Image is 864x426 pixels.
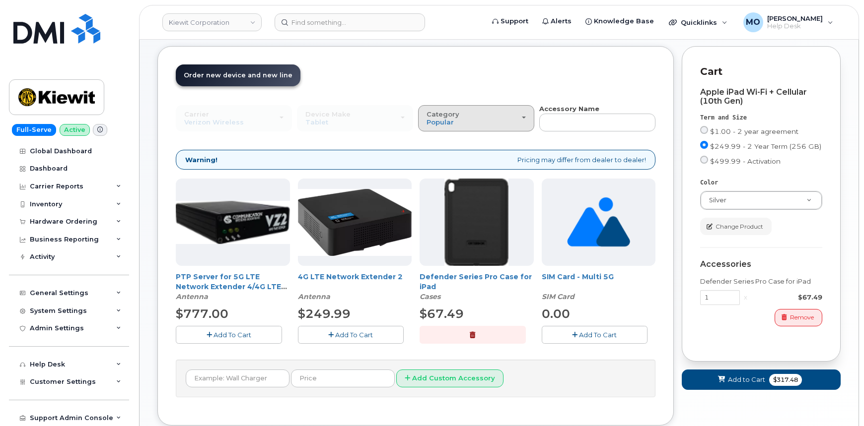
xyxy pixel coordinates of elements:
div: Mark Oyekunie [736,12,840,32]
a: Support [485,11,535,31]
span: Quicklinks [681,18,717,26]
img: Casa_Sysem.png [176,201,290,244]
input: $249.99 - 2 Year Term (256 GB) [700,141,708,149]
span: Support [501,16,528,26]
img: 4glte_extender.png [298,189,412,256]
button: Add to Cart $317.48 [682,369,841,390]
div: x [740,293,751,302]
div: SIM Card - Multi 5G [542,272,656,302]
span: $249.99 - 2 Year Term (256 GB) [710,142,821,150]
div: $67.49 [751,293,822,302]
span: Change Product [716,222,763,231]
span: Add To Cart [579,331,617,339]
span: Popular [427,118,454,126]
button: Remove [775,309,822,326]
span: Knowledge Base [594,16,654,26]
a: 4G LTE Network Extender 2 [298,272,403,281]
span: Alerts [551,16,572,26]
em: Antenna [298,292,330,301]
a: Kiewit Corporation [162,13,262,31]
div: 4G LTE Network Extender 2 [298,272,412,302]
span: MO [746,16,760,28]
span: Order new device and new line [184,71,292,79]
a: Defender Series Pro Case for iPad [420,272,532,291]
a: Knowledge Base [578,11,661,31]
span: $67.49 [420,306,464,321]
span: $249.99 [298,306,351,321]
div: Apple iPad Wi-Fi + Cellular (10th Gen) [700,88,822,106]
strong: Accessory Name [539,105,599,113]
strong: Warning! [185,155,217,165]
div: Color [700,179,822,187]
div: Pricing may differ from dealer to dealer! [176,150,655,170]
div: Term and Size [700,114,822,122]
div: Accessories [700,260,822,269]
span: Help Desk [767,22,823,30]
iframe: Messenger Launcher [821,383,857,419]
div: Quicklinks [662,12,734,32]
em: Cases [420,292,440,301]
a: Alerts [535,11,578,31]
button: Change Product [700,218,772,235]
span: $499.99 - Activation [710,157,781,165]
p: Cart [700,64,822,79]
img: defenderipad10thgen.png [444,179,508,266]
em: SIM Card [542,292,575,301]
input: $499.99 - Activation [700,156,708,164]
em: Antenna [176,292,208,301]
span: Add To Cart [214,331,251,339]
input: $1.00 - 2 year agreement [700,126,708,134]
span: $1.00 - 2 year agreement [710,127,798,135]
div: Defender Series Pro Case for iPad [420,272,534,302]
a: PTP Server for 5G LTE Network Extender 4/4G LTE Network Extender 3 [176,272,287,301]
span: 0.00 [542,306,570,321]
span: Category [427,110,459,118]
button: Add To Cart [298,326,404,343]
button: Add To Cart [176,326,282,343]
input: Price [291,369,395,387]
span: Remove [790,313,814,322]
button: Add Custom Accessory [396,369,504,388]
span: [PERSON_NAME] [767,14,823,22]
a: SIM Card - Multi 5G [542,272,614,281]
button: Add To Cart [542,326,648,343]
input: Find something... [275,13,425,31]
span: Add to Cart [728,375,765,384]
input: Example: Wall Charger [186,369,289,387]
span: $777.00 [176,306,228,321]
span: Silver [709,196,726,204]
button: Category Popular [418,105,534,131]
span: Add To Cart [335,331,373,339]
div: Defender Series Pro Case for iPad [700,277,822,286]
a: Silver [701,191,822,209]
span: $317.48 [769,374,802,386]
div: PTP Server for 5G LTE Network Extender 4/4G LTE Network Extender 3 [176,272,290,302]
img: no_image_found-2caef05468ed5679b831cfe6fc140e25e0c280774317ffc20a367ab7fd17291e.png [567,179,630,266]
